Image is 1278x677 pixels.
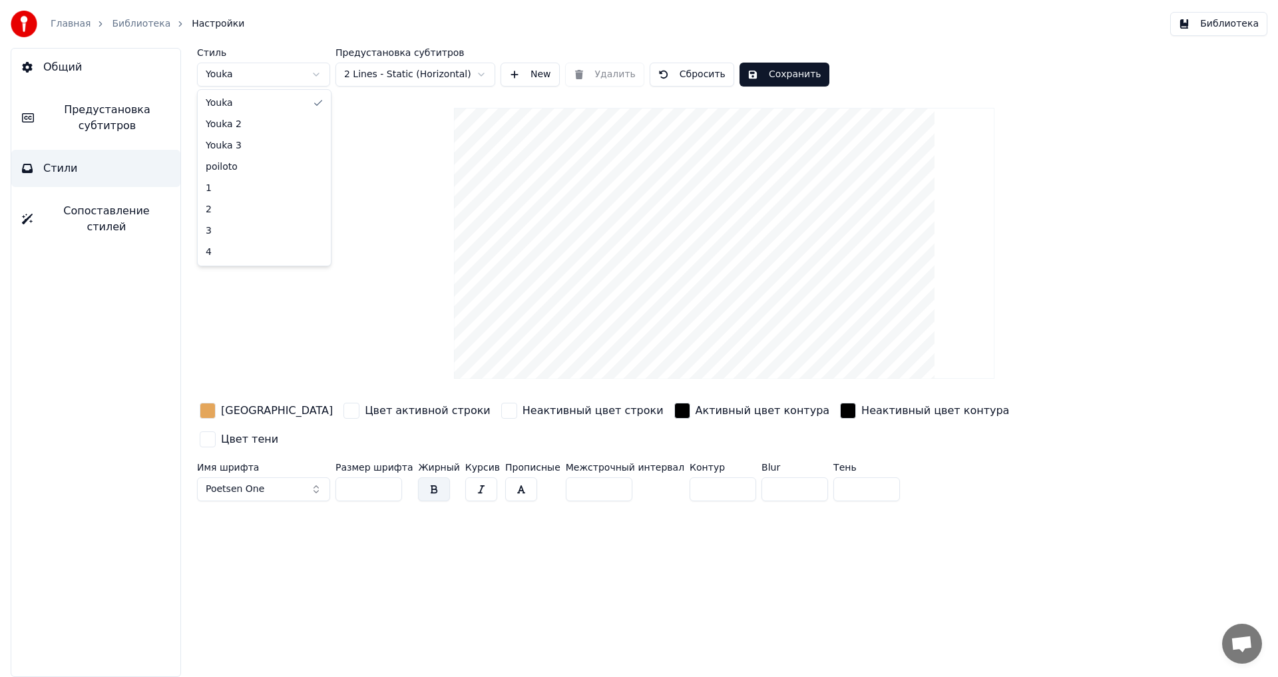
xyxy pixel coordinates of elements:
[206,139,242,152] span: Youka 3
[206,97,233,110] span: Youka
[206,246,212,259] span: 4
[206,224,212,238] span: 3
[206,160,238,174] span: poiloto
[206,118,242,131] span: Youka 2
[206,182,212,195] span: 1
[206,203,212,216] span: 2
